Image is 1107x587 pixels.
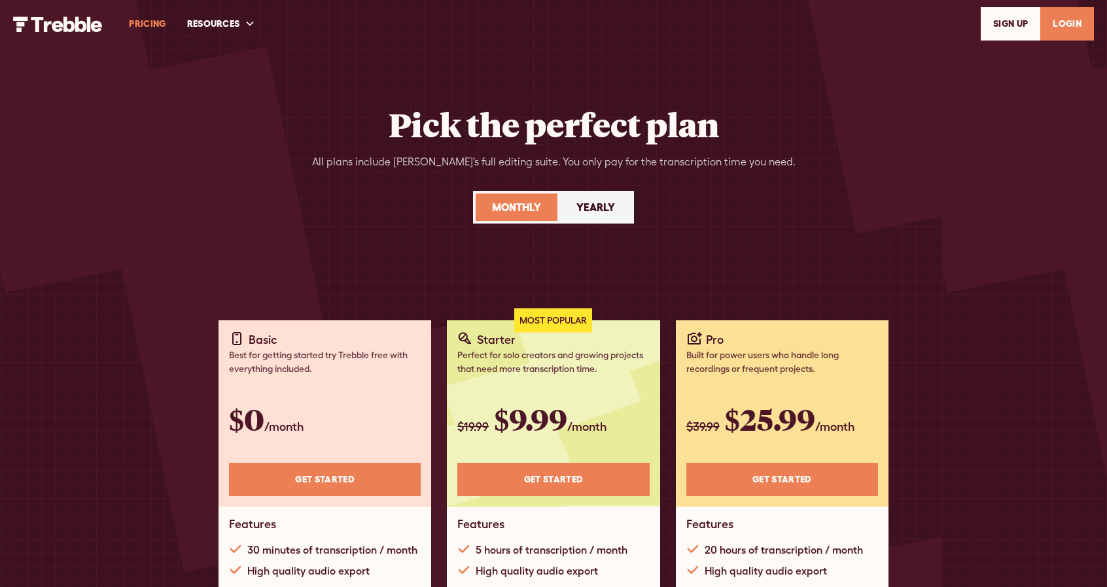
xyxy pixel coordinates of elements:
[476,193,557,221] a: Monthly
[514,309,592,333] div: Most Popular
[13,16,103,32] img: Trebble Logo - AI Podcast Editor
[312,154,796,170] div: All plans include [PERSON_NAME]’s full editing suite. You only pay for the transcription time you...
[725,399,815,439] span: $25.99
[476,563,598,579] div: High quality audio export
[13,15,103,31] a: home
[249,331,277,348] div: Basic
[981,7,1040,41] a: SIGn UP
[705,542,863,558] div: 20 hours of transcription / month
[494,399,567,439] span: $9.99
[177,1,266,46] div: RESOURCES
[457,517,504,531] h1: Features
[686,348,878,376] div: Built for power users who handle long recordings or frequent projects.
[705,563,827,579] div: High quality audio export
[476,542,627,558] div: 5 hours of transcription / month
[229,399,264,439] span: $0
[389,105,719,144] h2: Pick the perfect plan
[229,348,421,376] div: Best for getting started try Trebble free with everything included.
[457,420,489,433] span: $19.99
[118,1,176,46] a: PRICING
[567,420,606,433] span: /month
[457,348,649,376] div: Perfect for solo creators and growing projects that need more transcription time.
[229,463,421,496] a: Get STARTED
[706,331,724,348] div: Pro
[686,463,878,496] a: Get STARTED
[1040,7,1094,41] a: LOGIN
[247,542,417,558] div: 30 minutes of transcription / month
[264,420,304,433] span: /month
[492,199,541,215] div: Monthly
[247,563,370,579] div: High quality audio export
[187,17,240,31] div: RESOURCES
[686,517,733,531] h1: Features
[576,199,615,215] div: Yearly
[815,420,854,433] span: /month
[229,517,276,531] h1: Features
[457,463,649,496] a: Get STARTED
[686,420,720,433] span: $39.99
[560,193,631,221] a: Yearly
